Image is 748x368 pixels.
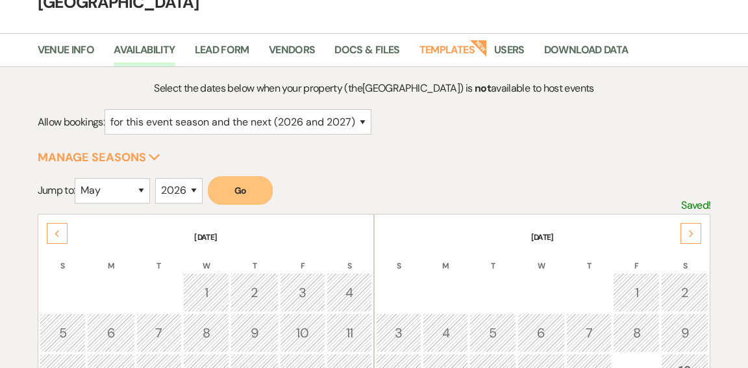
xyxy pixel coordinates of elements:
[208,176,273,205] button: Go
[87,244,134,272] th: M
[620,283,653,302] div: 1
[38,151,160,163] button: Manage Seasons
[661,244,708,272] th: S
[38,183,75,197] span: Jump to:
[231,244,278,272] th: T
[287,283,318,302] div: 3
[238,283,271,302] div: 2
[566,244,612,272] th: T
[334,283,365,302] div: 4
[469,38,488,57] strong: New
[269,42,316,66] a: Vendors
[47,323,79,343] div: 5
[469,244,516,272] th: T
[195,42,249,66] a: Lead Form
[38,115,105,129] span: Allow bookings:
[327,244,372,272] th: S
[121,80,627,97] p: Select the dates below when your property (the [GEOGRAPHIC_DATA] ) is available to host events
[190,283,223,302] div: 1
[423,244,468,272] th: M
[190,323,223,343] div: 8
[287,323,318,343] div: 10
[620,323,653,343] div: 8
[419,42,475,66] a: Templates
[238,323,271,343] div: 9
[517,244,565,272] th: W
[525,323,558,343] div: 6
[143,323,175,343] div: 7
[136,244,182,272] th: T
[280,244,325,272] th: F
[40,244,86,272] th: S
[477,323,509,343] div: 5
[38,42,95,66] a: Venue Info
[613,244,660,272] th: F
[544,42,629,66] a: Download Data
[40,216,372,243] th: [DATE]
[94,323,127,343] div: 6
[183,244,230,272] th: W
[376,244,421,272] th: S
[334,323,365,343] div: 11
[114,42,175,66] a: Availability
[573,323,605,343] div: 7
[681,197,710,214] p: Saved!
[334,42,399,66] a: Docs & Files
[668,323,701,343] div: 9
[475,81,491,95] strong: not
[376,216,708,243] th: [DATE]
[383,323,414,343] div: 3
[430,323,461,343] div: 4
[668,283,701,302] div: 2
[494,42,525,66] a: Users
